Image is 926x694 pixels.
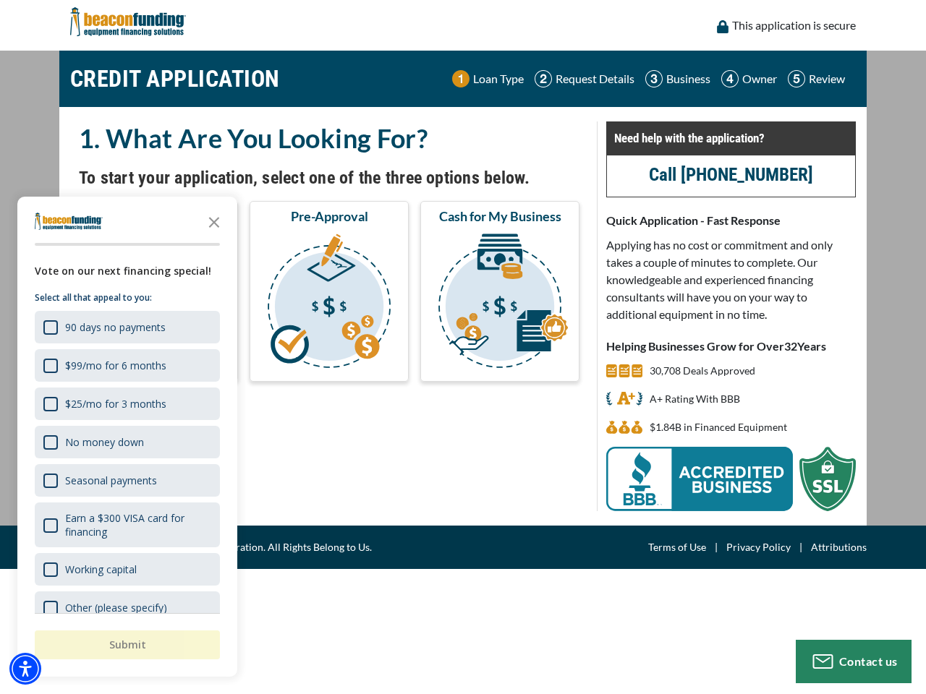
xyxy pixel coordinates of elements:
[35,502,220,547] div: Earn a $300 VISA card for financing
[650,362,755,380] p: 30,708 Deals Approved
[250,201,409,382] button: Pre-Approval
[721,70,739,87] img: Step 4
[65,320,166,334] div: 90 days no payments
[796,640,912,683] button: Contact us
[17,197,237,677] div: Survey
[35,213,103,230] img: Company logo
[65,359,166,372] div: $99/mo for 6 months
[606,447,856,511] img: BBB Acredited Business and SSL Protection
[473,70,524,87] p: Loan Type
[809,70,845,87] p: Review
[535,70,552,87] img: Step 2
[65,562,137,576] div: Working capital
[70,58,280,100] h1: CREDIT APPLICATION
[291,207,368,225] span: Pre-Approval
[252,231,406,375] img: Pre-Approval
[452,70,470,87] img: Step 1
[200,207,229,236] button: Close the survey
[35,426,220,458] div: No money down
[9,653,41,685] div: Accessibility Menu
[35,291,220,305] p: Select all that appeal to you:
[606,236,856,323] p: Applying has no cost or commitment and only takes a couple of minutes to complete. Our knowledgea...
[717,20,729,33] img: lock icon to convery security
[606,338,856,355] p: Helping Businesses Grow for Over Years
[35,553,220,586] div: Working capital
[79,121,579,155] h2: 1. What Are You Looking For?
[35,464,220,497] div: Seasonal payments
[35,387,220,420] div: $25/mo for 3 months
[65,511,211,539] div: Earn a $300 VISA card for financing
[666,70,710,87] p: Business
[556,70,634,87] p: Request Details
[791,539,811,556] span: |
[706,539,726,556] span: |
[420,201,579,382] button: Cash for My Business
[839,654,898,668] span: Contact us
[726,539,791,556] a: Privacy Policy
[648,539,706,556] a: Terms of Use
[645,70,663,87] img: Step 3
[423,231,577,375] img: Cash for My Business
[649,164,813,185] a: call (847) 232-7815
[79,166,579,190] h4: To start your application, select one of the three options below.
[65,397,166,411] div: $25/mo for 3 months
[65,435,144,449] div: No money down
[65,601,167,614] div: Other (please specify)
[35,349,220,382] div: $99/mo for 6 months
[742,70,777,87] p: Owner
[650,390,740,408] p: A+ Rating With BBB
[788,70,805,87] img: Step 5
[650,419,787,436] p: $1,836,212,621 in Financed Equipment
[35,311,220,343] div: 90 days no payments
[35,263,220,279] div: Vote on our next financing special!
[784,339,797,353] span: 32
[439,207,561,225] span: Cash for My Business
[35,630,220,659] button: Submit
[614,129,848,147] p: Need help with the application?
[35,591,220,624] div: Other (please specify)
[732,17,856,34] p: This application is secure
[811,539,867,556] a: Attributions
[65,474,157,487] div: Seasonal payments
[606,212,856,229] p: Quick Application - Fast Response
